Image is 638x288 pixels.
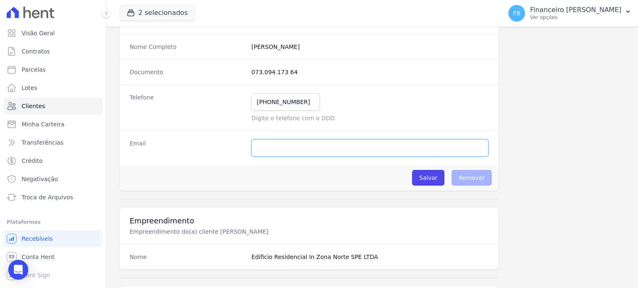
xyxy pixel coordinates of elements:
[251,114,488,122] p: Digite o telefone com o DDD
[452,170,492,186] span: Remover
[3,230,103,247] a: Recebíveis
[530,6,621,14] p: Financeiro [PERSON_NAME]
[22,102,45,110] span: Clientes
[3,171,103,187] a: Negativação
[22,175,58,183] span: Negativação
[22,235,53,243] span: Recebíveis
[130,216,488,226] h3: Empreendimento
[3,249,103,265] a: Conta Hent
[412,170,444,186] input: Salvar
[502,2,638,25] button: FB Financeiro [PERSON_NAME] Ver opções
[130,93,245,122] dt: Telefone
[130,227,409,236] p: Empreendimento do(a) cliente [PERSON_NAME]
[22,65,46,74] span: Parcelas
[3,116,103,133] a: Minha Carteira
[22,120,64,128] span: Minha Carteira
[22,193,73,201] span: Troca de Arquivos
[130,139,245,157] dt: Email
[120,5,195,21] button: 2 selecionados
[3,134,103,151] a: Transferências
[513,10,520,16] span: FB
[3,25,103,41] a: Visão Geral
[22,138,64,147] span: Transferências
[22,84,37,92] span: Lotes
[22,29,55,37] span: Visão Geral
[251,68,488,76] dd: 073.094.173 64
[530,14,621,21] p: Ver opções
[251,43,488,51] dd: [PERSON_NAME]
[22,157,43,165] span: Crédito
[3,80,103,96] a: Lotes
[3,152,103,169] a: Crédito
[7,217,99,227] div: Plataformas
[130,43,245,51] dt: Nome Completo
[22,47,50,56] span: Contratos
[3,98,103,114] a: Clientes
[3,61,103,78] a: Parcelas
[3,43,103,60] a: Contratos
[22,253,54,261] span: Conta Hent
[251,253,488,261] dd: Edificio Residencial In Zona Norte SPE LTDA
[130,68,245,76] dt: Documento
[8,260,28,280] div: Open Intercom Messenger
[3,189,103,206] a: Troca de Arquivos
[130,253,245,261] dt: Nome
